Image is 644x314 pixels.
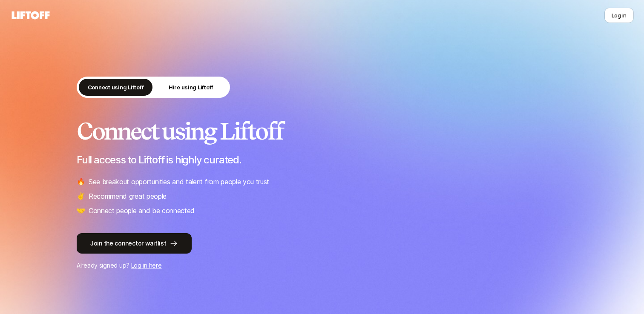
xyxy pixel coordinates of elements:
a: Log in here [131,262,162,269]
button: Log in [604,8,634,23]
span: 🤝 [77,205,85,216]
p: Already signed up? [77,260,567,271]
p: Connect using Liftoff [88,83,144,91]
span: 🔥 [77,176,85,187]
h2: Connect using Liftoff [77,118,567,144]
p: Connect people and be connected [89,205,195,216]
p: Hire using Liftoff [169,83,213,91]
p: Recommend great people [89,191,167,202]
p: Full access to Liftoff is highly curated. [77,154,567,166]
a: Join the connector waitlist [77,233,567,254]
button: Join the connector waitlist [77,233,192,254]
span: ✌️ [77,191,85,202]
p: See breakout opportunities and talent from people you trust [89,176,269,187]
